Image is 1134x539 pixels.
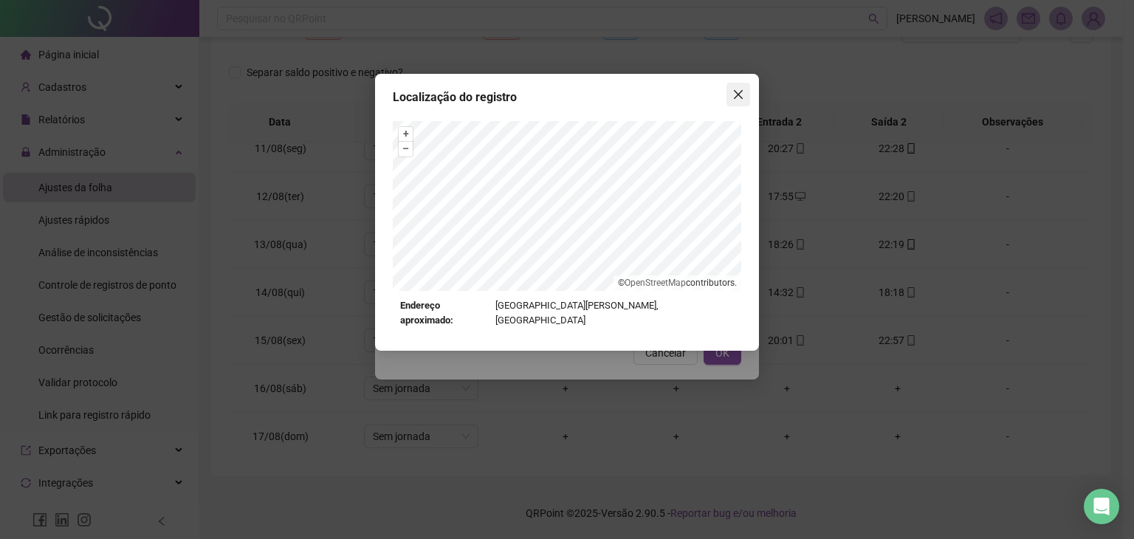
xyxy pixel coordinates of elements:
[732,89,744,100] span: close
[400,298,489,329] strong: Endereço aproximado:
[399,127,413,141] button: +
[393,89,741,106] div: Localização do registro
[726,83,750,106] button: Close
[625,278,686,288] a: OpenStreetMap
[1084,489,1119,524] div: Open Intercom Messenger
[400,298,734,329] div: [GEOGRAPHIC_DATA][PERSON_NAME], [GEOGRAPHIC_DATA]
[399,142,413,156] button: –
[618,278,737,288] li: © contributors.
